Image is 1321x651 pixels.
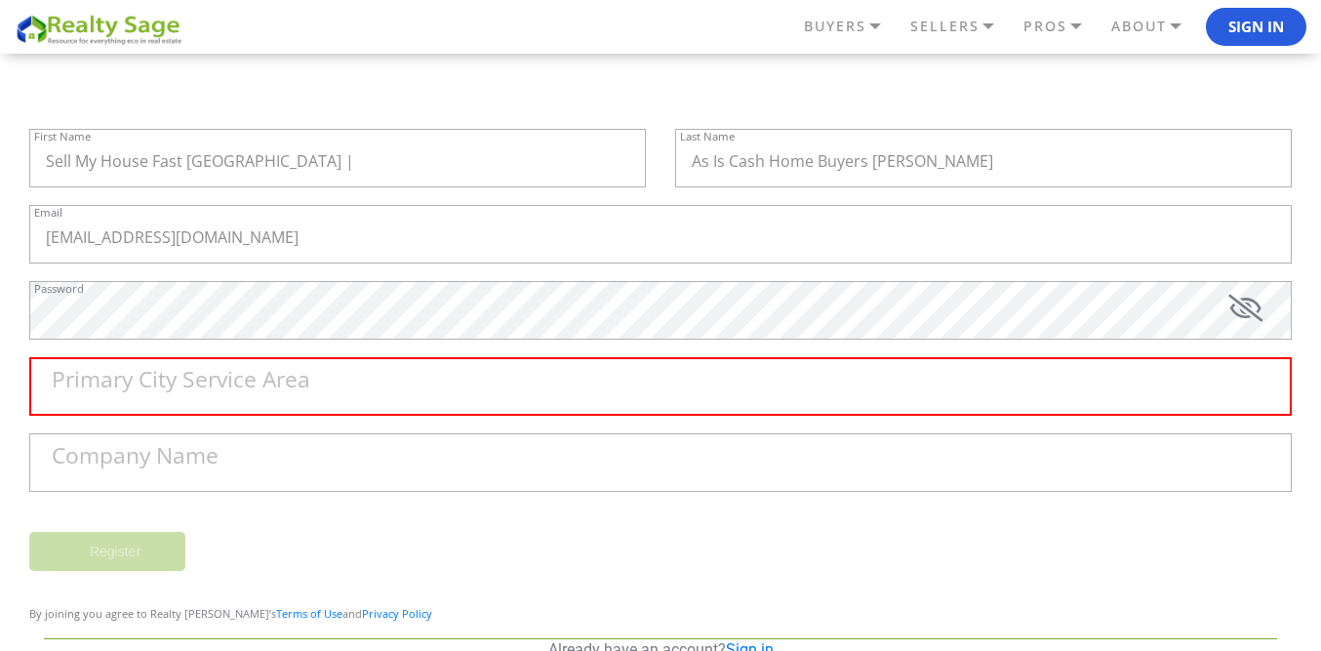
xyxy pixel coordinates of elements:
[34,283,84,294] label: Password
[52,369,310,391] label: Primary City Service Area
[1206,8,1306,47] button: Sign In
[15,12,190,46] img: REALTY SAGE
[799,10,905,43] a: BUYERS
[29,606,432,621] span: By joining you agree to Realty [PERSON_NAME]’s and
[1019,10,1106,43] a: PROS
[34,131,91,142] label: First Name
[905,10,1019,43] a: SELLERS
[680,131,735,142] label: Last Name
[276,606,342,621] a: Terms of Use
[52,445,219,468] label: Company Name
[362,606,432,621] a: Privacy Policy
[34,207,62,218] label: Email
[1106,10,1206,43] a: ABOUT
